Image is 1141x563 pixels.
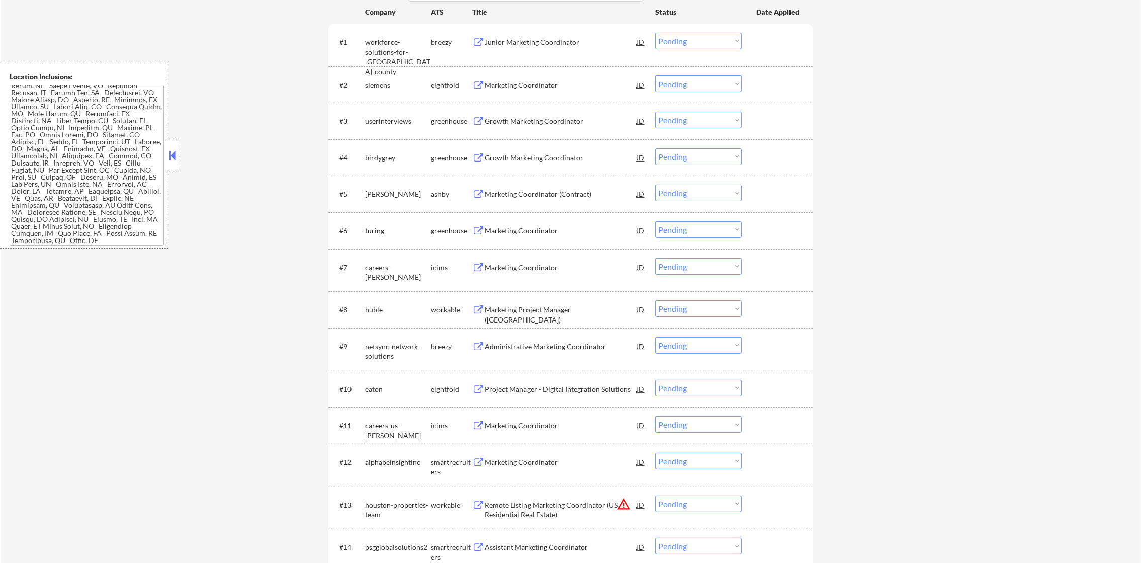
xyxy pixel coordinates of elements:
div: eightfold [431,80,472,90]
div: Growth Marketing Coordinator [485,116,637,126]
div: smartrecruiters [431,542,472,562]
div: JD [636,538,646,556]
div: JD [636,185,646,203]
div: Marketing Coordinator [485,226,637,236]
div: #8 [339,305,357,315]
div: JD [636,258,646,276]
div: breezy [431,37,472,47]
div: workable [431,305,472,315]
div: JD [636,453,646,471]
div: smartrecruiters [431,457,472,477]
div: careers-us-[PERSON_NAME] [365,421,431,440]
div: icims [431,263,472,273]
div: turing [365,226,431,236]
div: JD [636,300,646,318]
div: #3 [339,116,357,126]
div: psgglobalsolutions2 [365,542,431,552]
div: [PERSON_NAME] [365,189,431,199]
div: Title [472,7,646,17]
div: JD [636,380,646,398]
div: Marketing Coordinator [485,263,637,273]
div: Assistant Marketing Coordinator [485,542,637,552]
div: #11 [339,421,357,431]
div: icims [431,421,472,431]
div: Administrative Marketing Coordinator [485,342,637,352]
div: Remote Listing Marketing Coordinator (US Residential Real Estate) [485,500,637,520]
div: Status [655,3,742,21]
div: siemens [365,80,431,90]
div: #12 [339,457,357,467]
div: greenhouse [431,116,472,126]
div: workable [431,500,472,510]
div: JD [636,221,646,239]
div: huble [365,305,431,315]
div: JD [636,337,646,355]
div: eaton [365,384,431,394]
div: Marketing Coordinator [485,457,637,467]
button: warning_amber [617,497,631,511]
div: JD [636,496,646,514]
div: houston-properties-team [365,500,431,520]
div: Date Applied [756,7,801,17]
div: JD [636,33,646,51]
div: birdygrey [365,153,431,163]
div: #1 [339,37,357,47]
div: #2 [339,80,357,90]
div: workforce-solutions-for-[GEOGRAPHIC_DATA]-county [365,37,431,76]
div: ashby [431,189,472,199]
div: Marketing Coordinator (Contract) [485,189,637,199]
div: #14 [339,542,357,552]
div: JD [636,148,646,167]
div: alphabeinsightinc [365,457,431,467]
div: greenhouse [431,226,472,236]
div: Company [365,7,431,17]
div: breezy [431,342,472,352]
div: userinterviews [365,116,431,126]
div: JD [636,416,646,434]
div: #6 [339,226,357,236]
div: JD [636,75,646,94]
div: netsync-network-solutions [365,342,431,361]
div: JD [636,112,646,130]
div: Project Manager - Digital Integration Solutions [485,384,637,394]
div: #10 [339,384,357,394]
div: ATS [431,7,472,17]
div: careers-[PERSON_NAME] [365,263,431,282]
div: #7 [339,263,357,273]
div: #9 [339,342,357,352]
div: Marketing Project Manager ([GEOGRAPHIC_DATA]) [485,305,637,325]
div: #4 [339,153,357,163]
div: Location Inclusions: [10,72,164,82]
div: greenhouse [431,153,472,163]
div: eightfold [431,384,472,394]
div: Junior Marketing Coordinator [485,37,637,47]
div: #13 [339,500,357,510]
div: #5 [339,189,357,199]
div: Marketing Coordinator [485,80,637,90]
div: Growth Marketing Coordinator [485,153,637,163]
div: Marketing Coordinator [485,421,637,431]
